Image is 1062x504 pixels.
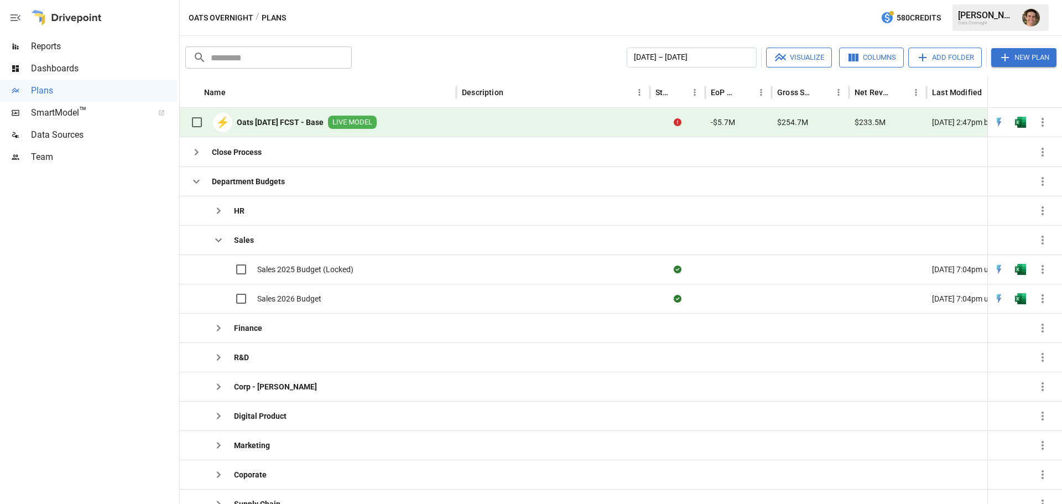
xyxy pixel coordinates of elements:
button: [DATE] – [DATE] [627,48,757,67]
img: excel-icon.76473adf.svg [1015,117,1026,128]
div: Error during sync. [674,117,681,128]
span: SmartModel [31,106,146,119]
img: excel-icon.76473adf.svg [1015,264,1026,275]
span: $254.7M [777,117,808,128]
b: Marketing [234,440,270,451]
button: Gross Sales column menu [831,85,846,100]
div: Name [204,88,226,97]
button: 580Credits [876,8,945,28]
div: Status [655,88,670,97]
button: Sort [815,85,831,100]
button: Sort [893,85,908,100]
b: Coporate [234,469,267,480]
b: Corp - [PERSON_NAME] [234,381,317,392]
button: EoP Cash column menu [753,85,769,100]
div: Description [462,88,503,97]
b: Oats [DATE] FCST - Base [237,117,324,128]
span: Sales 2026 Budget [257,293,321,304]
button: Sort [983,85,998,100]
span: Reports [31,40,177,53]
div: Open in Quick Edit [993,117,1004,128]
div: Open in Excel [1015,264,1026,275]
button: Sort [671,85,687,100]
b: Department Budgets [212,176,285,187]
button: New Plan [991,48,1056,67]
button: Sort [227,85,242,100]
img: Ryan Zayas [1022,9,1040,27]
button: Sort [504,85,520,100]
button: Status column menu [687,85,702,100]
div: Open in Excel [1015,117,1026,128]
div: Sync complete [674,264,681,275]
button: Visualize [766,48,832,67]
img: quick-edit-flash.b8aec18c.svg [993,117,1004,128]
div: [PERSON_NAME] [958,10,1016,20]
b: R&D [234,352,249,363]
span: Data Sources [31,128,177,142]
div: Open in Excel [1015,293,1026,304]
button: Sort [738,85,753,100]
button: Ryan Zayas [1016,2,1047,33]
div: Open in Quick Edit [993,264,1004,275]
span: 580 Credits [897,11,941,25]
button: Description column menu [632,85,647,100]
b: Close Process [212,147,262,158]
img: excel-icon.76473adf.svg [1015,293,1026,304]
div: Open in Quick Edit [993,293,1004,304]
div: ⚡ [213,113,232,132]
span: LIVE MODEL [328,117,377,128]
button: Oats Overnight [189,11,253,25]
button: Columns [839,48,904,67]
span: Dashboards [31,62,177,75]
span: $233.5M [855,117,886,128]
b: HR [234,205,244,216]
span: Sales 2025 Budget (Locked) [257,264,353,275]
img: quick-edit-flash.b8aec18c.svg [993,293,1004,304]
img: quick-edit-flash.b8aec18c.svg [993,264,1004,275]
div: Gross Sales [777,88,814,97]
span: ™ [79,105,87,118]
button: Add Folder [908,48,982,67]
div: Last Modified [932,88,982,97]
b: Sales [234,235,254,246]
span: Team [31,150,177,164]
div: / [256,11,259,25]
b: Finance [234,323,262,334]
b: Digital Product [234,411,287,422]
button: Net Revenue column menu [908,85,924,100]
span: -$5.7M [711,117,735,128]
div: EoP Cash [711,88,737,97]
div: Sync complete [674,293,681,304]
div: Net Revenue [855,88,892,97]
span: Plans [31,84,177,97]
button: Sort [1038,85,1054,100]
div: Oats Overnight [958,20,1016,25]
